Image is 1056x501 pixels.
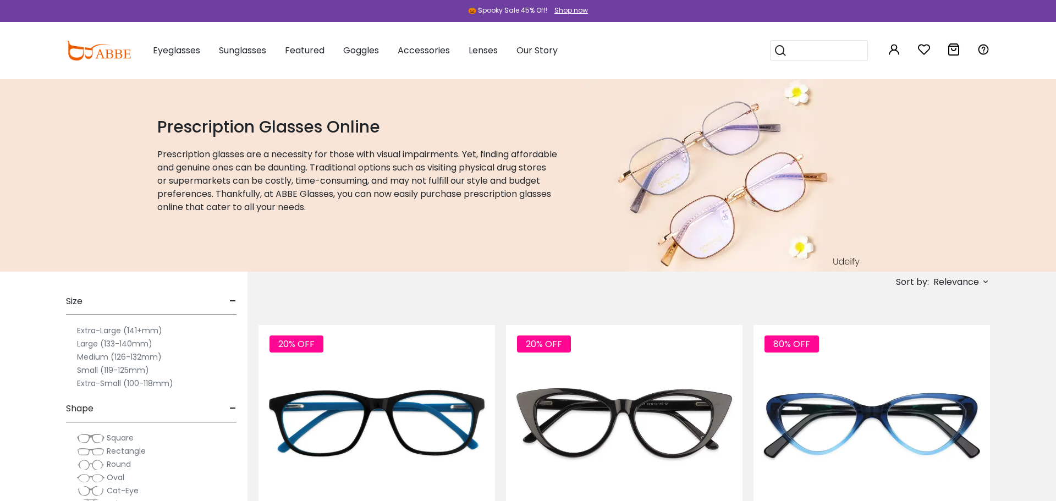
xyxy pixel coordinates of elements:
[157,117,558,137] h1: Prescription Glasses Online
[933,272,979,292] span: Relevance
[219,44,266,57] span: Sunglasses
[516,44,558,57] span: Our Story
[398,44,450,57] span: Accessories
[285,44,324,57] span: Featured
[77,459,105,470] img: Round.png
[468,5,547,15] div: 🎃 Spooky Sale 45% Off!
[107,432,134,443] span: Square
[107,445,146,456] span: Rectangle
[585,79,865,272] img: prescription glasses online
[229,288,237,315] span: -
[77,350,162,364] label: Medium (126-132mm)
[469,44,498,57] span: Lenses
[157,148,558,214] p: Prescription glasses are a necessity for those with visual impairments. Yet, finding affordable a...
[77,433,105,444] img: Square.png
[554,5,588,15] div: Shop now
[77,377,173,390] label: Extra-Small (100-118mm)
[269,335,323,353] span: 20% OFF
[77,486,105,497] img: Cat-Eye.png
[765,335,819,353] span: 80% OFF
[549,5,588,15] a: Shop now
[153,44,200,57] span: Eyeglasses
[66,288,82,315] span: Size
[77,324,162,337] label: Extra-Large (141+mm)
[77,446,105,457] img: Rectangle.png
[77,364,149,377] label: Small (119-125mm)
[343,44,379,57] span: Goggles
[107,459,131,470] span: Round
[107,472,124,483] span: Oval
[896,276,929,288] span: Sort by:
[66,395,94,422] span: Shape
[77,337,152,350] label: Large (133-140mm)
[66,41,131,60] img: abbeglasses.com
[77,472,105,483] img: Oval.png
[229,395,237,422] span: -
[107,485,139,496] span: Cat-Eye
[517,335,571,353] span: 20% OFF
